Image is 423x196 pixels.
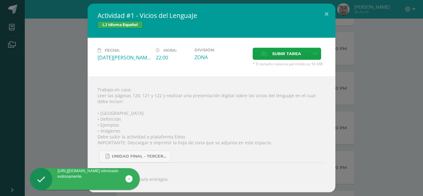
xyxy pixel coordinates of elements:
[98,21,143,28] span: L.1 Idioma Español
[30,168,140,179] div: [URL][DOMAIN_NAME] eliminado exitosamente.
[156,54,190,61] div: 22:00
[318,4,335,25] button: Close (Esc)
[194,54,248,61] div: ZONA
[105,48,120,53] span: Fecha:
[98,169,325,174] label: ENTREGAS
[194,48,248,52] label: División:
[112,154,168,159] span: UNIDAD FINAL - TERCERO BASICO A-B-C.pdf
[253,61,325,67] span: * El tamaño máximo permitido es 50 MB
[164,48,177,53] span: Hora:
[272,48,301,59] span: Subir tarea
[99,150,171,163] a: UNIDAD FINAL - TERCERO BASICO A-B-C.pdf
[98,11,325,20] h2: Actividad #1 - Vicios del LenguaJe
[98,176,325,182] i: Aún no se han realizado entregas
[88,76,335,192] div: Trabajo en casa: Leer las páginas 120, 121 y 122 y realizar una presentación digital sobre los vi...
[98,54,151,61] div: [DATE][PERSON_NAME]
